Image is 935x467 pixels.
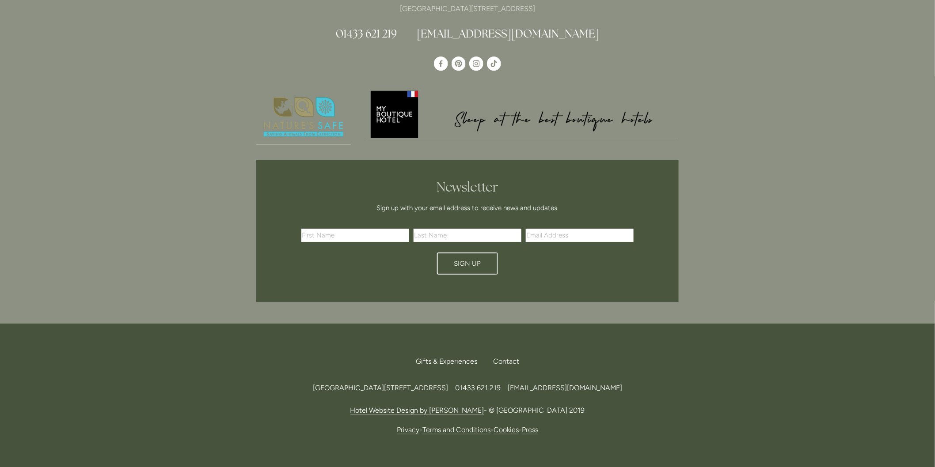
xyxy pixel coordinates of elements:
[417,26,599,41] a: [EMAIL_ADDRESS][DOMAIN_NAME]
[416,352,484,371] a: Gifts & Experiences
[454,260,481,267] span: Sign Up
[422,426,490,434] a: Terms and Conditions
[487,56,501,71] a: TikTok
[256,3,679,15] p: [GEOGRAPHIC_DATA][STREET_ADDRESS]
[304,203,631,213] p: Sign up with your email address to receive news and updates.
[304,179,631,195] h2: Newsletter
[437,252,498,275] button: Sign Up
[452,56,466,71] a: Pinterest
[397,426,419,434] a: Privacy
[301,229,409,242] input: First Name
[414,229,521,242] input: Last Name
[434,56,448,71] a: Losehill House Hotel & Spa
[256,424,679,436] p: - - -
[256,89,351,145] img: Nature's Safe - Logo
[256,404,679,416] p: - © [GEOGRAPHIC_DATA] 2019
[336,26,397,41] a: 01433 621 219
[494,426,519,434] a: Cookies
[486,352,519,371] div: Contact
[469,56,483,71] a: Instagram
[350,406,484,415] a: Hotel Website Design by [PERSON_NAME]
[313,384,448,392] span: [GEOGRAPHIC_DATA][STREET_ADDRESS]
[455,384,501,392] span: 01433 621 219
[366,89,679,138] img: My Boutique Hotel - Logo
[508,384,622,392] a: [EMAIL_ADDRESS][DOMAIN_NAME]
[526,229,634,242] input: Email Address
[366,89,679,139] a: My Boutique Hotel - Logo
[522,426,538,434] a: Press
[416,357,477,365] span: Gifts & Experiences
